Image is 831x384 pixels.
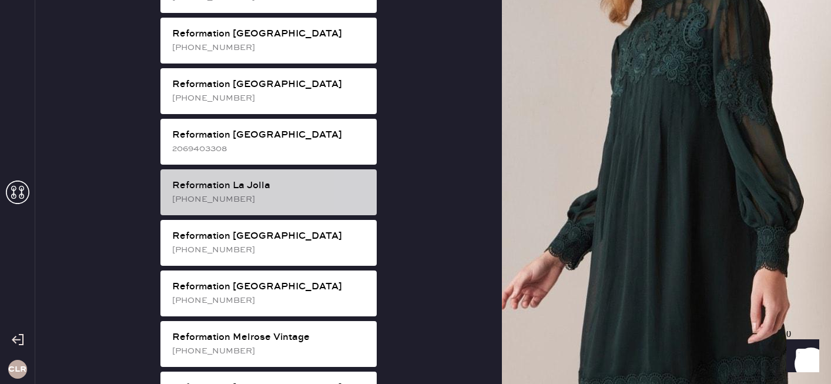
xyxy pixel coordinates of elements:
div: Reformation [GEOGRAPHIC_DATA] [172,27,367,41]
div: Reformation La Jolla [172,179,367,193]
div: 2069403308 [172,142,367,155]
div: Reformation Melrose Vintage [172,330,367,345]
div: [PHONE_NUMBER] [172,345,367,358]
div: [PHONE_NUMBER] [172,193,367,206]
div: [PHONE_NUMBER] [172,41,367,54]
div: [PHONE_NUMBER] [172,92,367,105]
div: Reformation [GEOGRAPHIC_DATA] [172,78,367,92]
div: [PHONE_NUMBER] [172,294,367,307]
div: Reformation [GEOGRAPHIC_DATA] [172,280,367,294]
div: [PHONE_NUMBER] [172,243,367,256]
iframe: Front Chat [775,331,826,382]
div: Reformation [GEOGRAPHIC_DATA] [172,229,367,243]
div: Reformation [GEOGRAPHIC_DATA] [172,128,367,142]
h3: CLR [8,365,26,373]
